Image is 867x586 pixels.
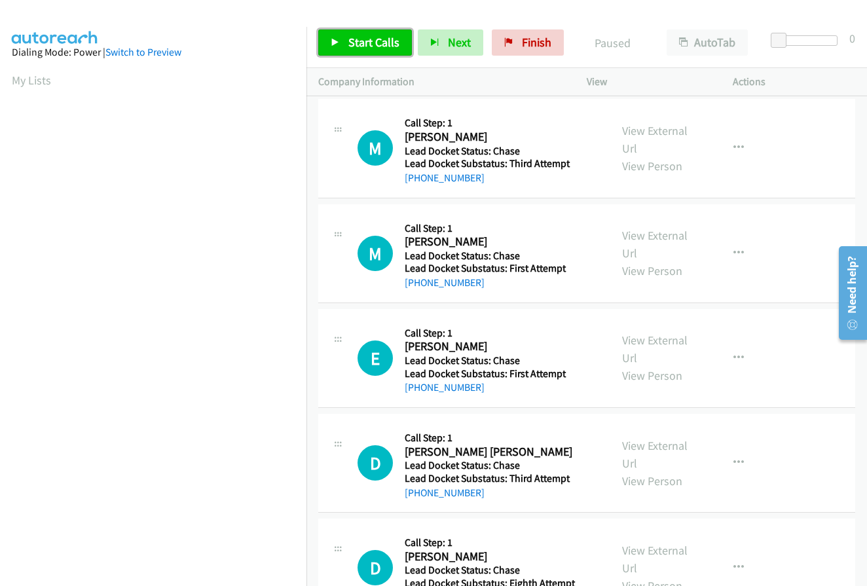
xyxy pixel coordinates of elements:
h5: Call Step: 1 [405,117,576,130]
a: View Person [622,158,682,174]
h2: [PERSON_NAME] [405,339,576,354]
a: View External Url [622,228,688,261]
p: Actions [733,74,855,90]
iframe: Resource Center [829,241,867,345]
h5: Lead Docket Status: Chase [405,145,576,158]
h1: E [358,340,393,376]
h1: M [358,236,393,271]
a: My Lists [12,73,51,88]
h1: M [358,130,393,166]
h5: Call Step: 1 [405,327,576,340]
h5: Lead Docket Substatus: Third Attempt [405,472,576,485]
a: View External Url [622,333,688,365]
span: Finish [522,35,551,50]
span: Next [448,35,471,50]
a: Start Calls [318,29,412,56]
div: 0 [849,29,855,47]
h5: Call Step: 1 [405,431,576,445]
h5: Call Step: 1 [405,536,576,549]
h2: [PERSON_NAME] [405,234,576,249]
a: [PHONE_NUMBER] [405,172,485,184]
div: The call is yet to be attempted [358,445,393,481]
h2: [PERSON_NAME] [405,549,576,564]
button: AutoTab [667,29,748,56]
h5: Lead Docket Status: Chase [405,354,576,367]
a: View External Url [622,123,688,156]
p: Paused [581,34,643,52]
p: View [587,74,709,90]
h5: Lead Docket Status: Chase [405,459,576,472]
p: Company Information [318,74,563,90]
h2: [PERSON_NAME] [405,130,576,145]
h1: D [358,445,393,481]
a: View External Url [622,543,688,576]
span: Start Calls [348,35,399,50]
button: Next [418,29,483,56]
a: View Person [622,263,682,278]
h5: Lead Docket Substatus: First Attempt [405,367,576,380]
a: Switch to Preview [105,46,181,58]
a: [PHONE_NUMBER] [405,381,485,394]
h5: Call Step: 1 [405,222,576,235]
div: The call is yet to be attempted [358,550,393,585]
a: [PHONE_NUMBER] [405,486,485,499]
h5: Lead Docket Status: Chase [405,564,576,577]
h2: [PERSON_NAME] [PERSON_NAME] [405,445,576,460]
a: View Person [622,368,682,383]
h5: Lead Docket Substatus: Third Attempt [405,157,576,170]
a: View External Url [622,438,688,471]
h5: Lead Docket Substatus: First Attempt [405,262,576,275]
a: [PHONE_NUMBER] [405,276,485,289]
a: Finish [492,29,564,56]
h5: Lead Docket Status: Chase [405,249,576,263]
h1: D [358,550,393,585]
a: View Person [622,473,682,488]
div: Dialing Mode: Power | [12,45,295,60]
